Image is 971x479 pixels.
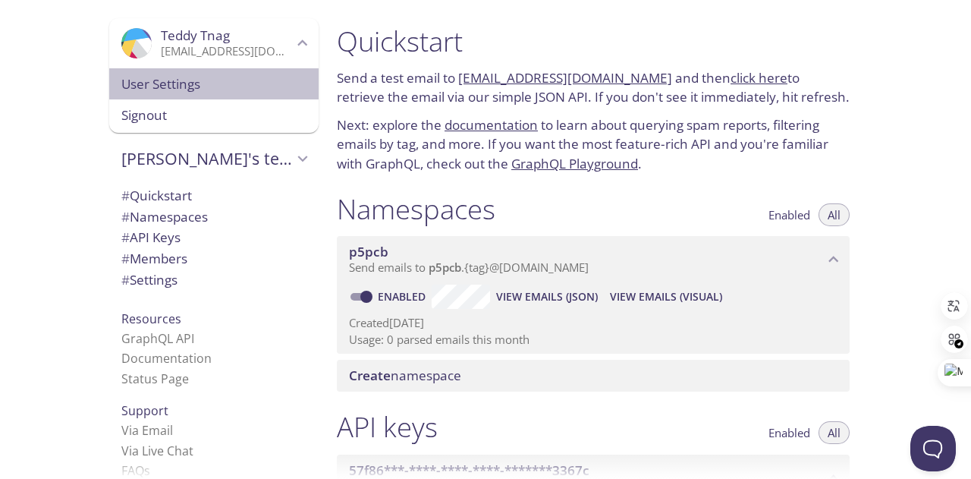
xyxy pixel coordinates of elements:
p: Usage: 0 parsed emails this month [349,332,837,348]
div: p5pcb namespace [337,236,850,283]
h1: API keys [337,410,438,444]
span: p5pcb [349,243,388,260]
p: Next: explore the to learn about querying spam reports, filtering emails by tag, and more. If you... [337,115,850,174]
div: Members [109,248,319,269]
span: Signout [121,106,306,125]
div: Teddy Tnag [109,18,319,68]
button: All [819,421,850,444]
span: User Settings [121,74,306,94]
a: GraphQL Playground [511,155,638,172]
span: # [121,250,130,267]
a: Documentation [121,350,212,367]
a: GraphQL API [121,330,194,347]
span: Namespaces [121,208,208,225]
a: click here [731,69,787,87]
div: Namespaces [109,206,319,228]
span: # [121,271,130,288]
span: # [121,228,130,246]
button: Enabled [759,421,819,444]
span: # [121,208,130,225]
div: User Settings [109,68,319,100]
a: [EMAIL_ADDRESS][DOMAIN_NAME] [458,69,672,87]
div: Teddy's team [109,139,319,178]
h1: Quickstart [337,24,850,58]
div: Create namespace [337,360,850,392]
h1: Namespaces [337,192,495,226]
span: namespace [349,367,461,384]
div: Quickstart [109,185,319,206]
span: p5pcb [429,260,461,275]
span: Quickstart [121,187,192,204]
span: Resources [121,310,181,327]
button: View Emails (Visual) [604,285,728,309]
span: Support [121,402,168,419]
button: Enabled [759,203,819,226]
button: View Emails (JSON) [490,285,604,309]
span: Teddy Tnag [161,27,230,44]
span: API Keys [121,228,181,246]
span: # [121,187,130,204]
div: API Keys [109,227,319,248]
span: View Emails (Visual) [610,288,722,306]
iframe: Help Scout Beacon - Open [910,426,956,471]
span: Send emails to . {tag} @[DOMAIN_NAME] [349,260,589,275]
a: documentation [445,116,538,134]
a: Via Email [121,422,173,439]
a: Via Live Chat [121,443,193,459]
span: Settings [121,271,178,288]
p: Send a test email to and then to retrieve the email via our simple JSON API. If you don't see it ... [337,68,850,107]
span: [PERSON_NAME]'s team [121,148,293,169]
div: Signout [109,99,319,133]
span: Create [349,367,391,384]
a: Status Page [121,370,189,387]
div: Team Settings [109,269,319,291]
button: All [819,203,850,226]
a: Enabled [376,289,432,304]
p: [EMAIL_ADDRESS][DOMAIN_NAME] [161,44,293,59]
span: Members [121,250,187,267]
span: View Emails (JSON) [496,288,598,306]
p: Created [DATE] [349,315,837,331]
